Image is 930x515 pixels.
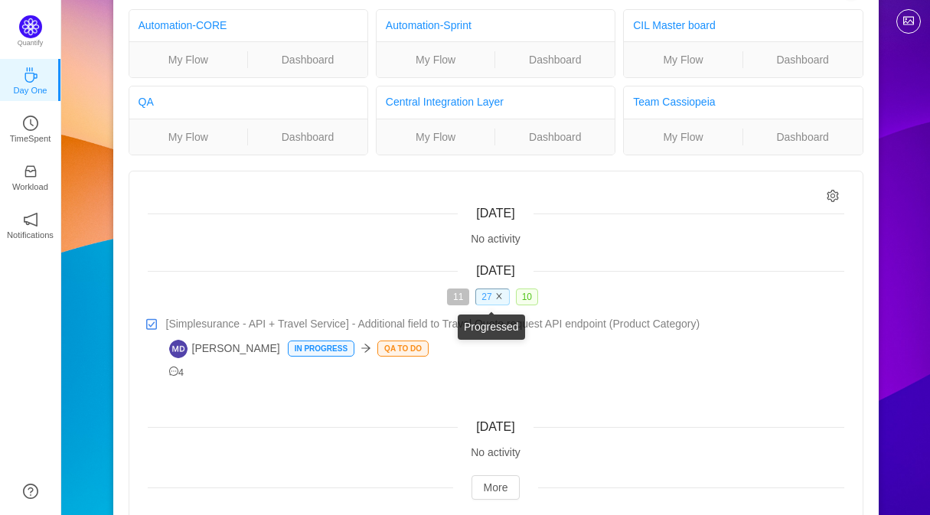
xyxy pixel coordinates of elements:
[827,190,840,203] i: icon: setting
[458,315,525,340] div: Progressed
[169,340,188,358] img: MD
[386,96,504,108] a: Central Integration Layer
[475,288,509,305] span: 27
[472,475,520,500] button: More
[377,129,495,145] a: My Flow
[896,9,921,34] button: icon: picture
[12,180,48,194] p: Workload
[139,19,227,31] a: Automation-CORE
[148,445,844,461] div: No activity
[248,51,367,68] a: Dashboard
[476,264,514,277] span: [DATE]
[10,132,51,145] p: TimeSpent
[23,67,38,83] i: icon: coffee
[139,96,154,108] a: QA
[377,51,495,68] a: My Flow
[169,340,280,358] span: [PERSON_NAME]
[624,129,742,145] a: My Flow
[23,217,38,232] a: icon: notificationNotifications
[624,51,742,68] a: My Flow
[289,341,354,356] p: In Progress
[476,420,514,433] span: [DATE]
[13,83,47,97] p: Day One
[169,367,184,378] span: 4
[23,164,38,179] i: icon: inbox
[19,15,42,38] img: Quantify
[129,129,248,145] a: My Flow
[248,129,367,145] a: Dashboard
[386,19,472,31] a: Automation-Sprint
[169,367,179,376] i: icon: message
[378,341,428,356] p: QA To Do
[166,316,700,332] span: [Simplesurance - API + Travel Service] - Additional field to Travel Quote request API endpoint (P...
[743,51,863,68] a: Dashboard
[7,228,54,242] p: Notifications
[166,316,844,332] a: [Simplesurance - API + Travel Service] - Additional field to Travel Quote request API endpoint (P...
[18,38,44,49] p: Quantify
[495,129,615,145] a: Dashboard
[23,168,38,184] a: icon: inboxWorkload
[495,292,503,300] i: icon: close
[361,343,371,354] i: icon: arrow-right
[23,212,38,227] i: icon: notification
[516,288,538,305] span: 10
[23,484,38,499] a: icon: question-circle
[633,19,716,31] a: CIL Master board
[447,288,469,305] span: 11
[476,207,514,220] span: [DATE]
[148,231,844,247] div: No activity
[23,120,38,135] a: icon: clock-circleTimeSpent
[23,116,38,131] i: icon: clock-circle
[129,51,248,68] a: My Flow
[743,129,863,145] a: Dashboard
[633,96,715,108] a: Team Cassiopeia
[23,72,38,87] a: icon: coffeeDay One
[495,51,615,68] a: Dashboard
